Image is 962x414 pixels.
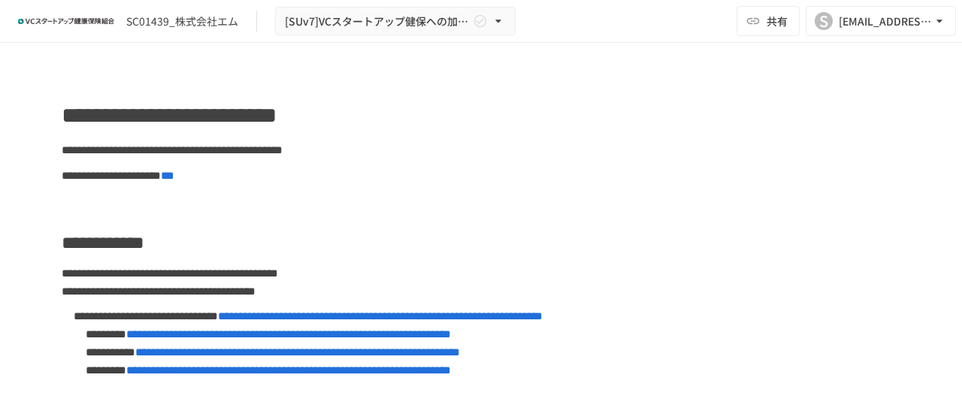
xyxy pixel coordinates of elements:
button: 共有 [737,6,800,36]
img: ZDfHsVrhrXUoWEWGWYf8C4Fv4dEjYTEDCNvmL73B7ox [18,9,114,33]
span: 共有 [767,13,788,29]
button: [SUv7]VCスタートアップ健保への加入申請手続き [275,7,516,36]
span: [SUv7]VCスタートアップ健保への加入申請手続き [285,12,470,31]
button: S[EMAIL_ADDRESS][DOMAIN_NAME] [806,6,956,36]
div: [EMAIL_ADDRESS][DOMAIN_NAME] [839,12,932,31]
div: SC01439_株式会社エム [126,14,238,29]
div: S [815,12,833,30]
